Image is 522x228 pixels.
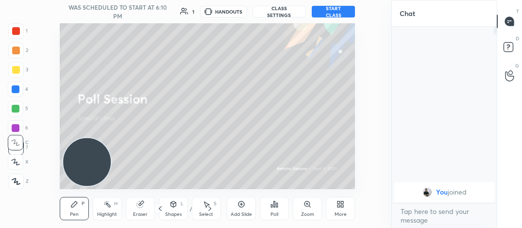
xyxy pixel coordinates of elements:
div: Eraser [133,212,148,217]
div: / [189,206,192,212]
div: More [335,212,347,217]
button: CLASS SETTINGS [253,6,306,17]
div: 3 [8,62,28,78]
div: Add Slide [231,212,252,217]
div: 2 [8,43,28,58]
div: Zoom [301,212,314,217]
div: Shapes [165,212,182,217]
div: C [8,135,29,150]
p: T [516,8,519,15]
p: Chat [392,0,423,26]
p: D [516,35,519,42]
div: S [214,201,217,206]
div: P [82,201,84,206]
button: START CLASS [312,6,355,17]
button: HANDOUTS [200,6,247,17]
h5: WAS SCHEDULED TO START AT 6:10 PM [64,3,172,20]
div: L [181,201,184,206]
div: grid [392,180,497,204]
div: 5 [8,101,28,116]
div: 4 [8,81,28,97]
div: Poll [270,212,278,217]
p: G [515,62,519,69]
img: 3ed32308765d4c498b8259c77885666e.jpg [422,187,432,197]
span: joined [448,188,467,196]
div: 1 [192,9,194,14]
div: Z [8,174,29,189]
div: Pen [70,212,79,217]
div: 1 [8,23,28,39]
div: H [114,201,118,206]
div: 6 [8,120,28,136]
div: X [8,154,29,170]
div: Highlight [97,212,117,217]
div: Select [199,212,213,217]
span: You [436,188,448,196]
